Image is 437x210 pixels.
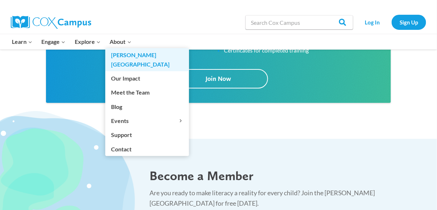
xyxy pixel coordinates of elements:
a: Sign Up [392,15,426,29]
img: Cox Campus [11,16,91,29]
a: Our Impact [105,72,189,85]
a: Join Now [169,69,268,88]
button: Child menu of Learn [7,34,37,49]
a: Log In [357,15,388,29]
button: Child menu of About [105,34,136,49]
span: Become a Member [149,168,253,183]
input: Search Cox Campus [245,15,353,29]
nav: Primary Navigation [7,34,136,49]
a: Blog [105,100,189,113]
button: Child menu of Explore [70,34,105,49]
a: Meet the Team [105,86,189,99]
button: Child menu of Events [105,114,189,128]
button: Child menu of Engage [37,34,70,49]
li: Certificates for completed training [224,46,362,54]
p: Are you ready to make literacy a reality for every child? Join the [PERSON_NAME][GEOGRAPHIC_DATA]... [149,188,423,209]
nav: Secondary Navigation [357,15,426,29]
span: Join Now [206,75,231,82]
a: [PERSON_NAME][GEOGRAPHIC_DATA] [105,48,189,71]
a: Contact [105,142,189,156]
a: Support [105,128,189,142]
